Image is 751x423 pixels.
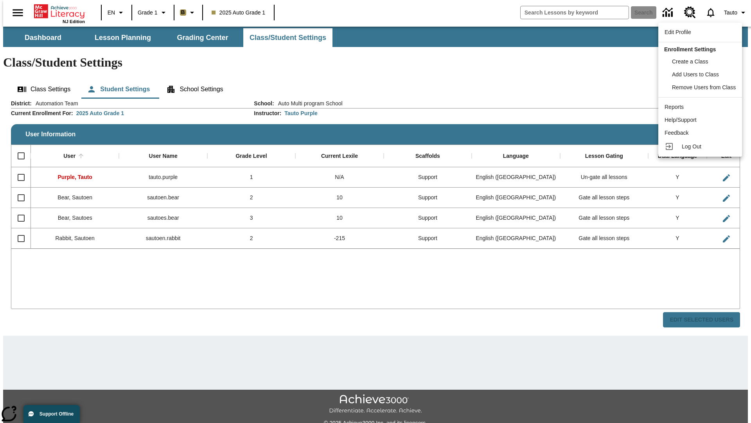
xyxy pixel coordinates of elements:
span: Remove Users from Class [672,84,736,90]
span: Create a Class [672,58,708,65]
span: Reports [665,104,684,110]
span: Enrollment Settings [664,46,716,52]
span: Edit Profile [665,29,691,35]
span: Add Users to Class [672,71,719,78]
span: Feedback [665,130,688,136]
span: Help/Support [665,117,697,123]
span: Log Out [682,143,701,150]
